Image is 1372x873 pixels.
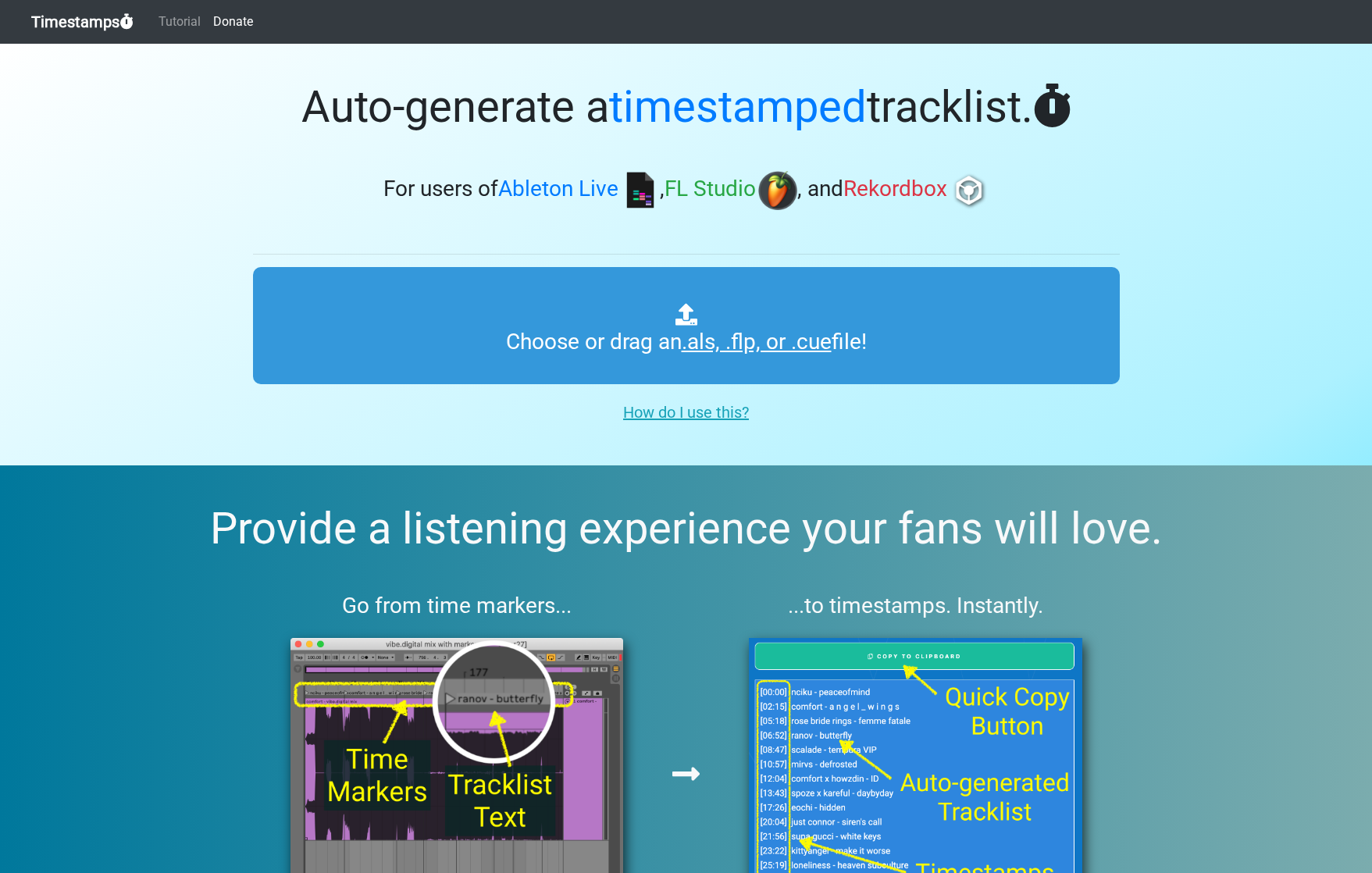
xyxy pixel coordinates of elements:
[253,81,1120,134] h1: Auto-generate a tracklist.
[758,171,797,210] img: fl.png
[207,6,259,37] a: Donate
[31,6,134,37] a: Timestamps
[253,593,661,619] h3: Go from time markers...
[37,503,1335,555] h2: Provide a listening experience your fans will love.
[621,171,660,210] img: ableton.png
[843,176,947,202] span: Rekordbox
[623,403,749,422] u: How do I use this?
[665,176,756,202] span: FL Studio
[950,171,989,210] img: rb.png
[1294,795,1353,854] iframe: Drift Widget Chat Controller
[498,176,618,202] span: Ableton Live
[152,6,207,37] a: Tutorial
[253,171,1120,210] h3: For users of , , and
[609,81,867,133] span: timestamped
[711,593,1120,619] h3: ...to timestamps. Instantly.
